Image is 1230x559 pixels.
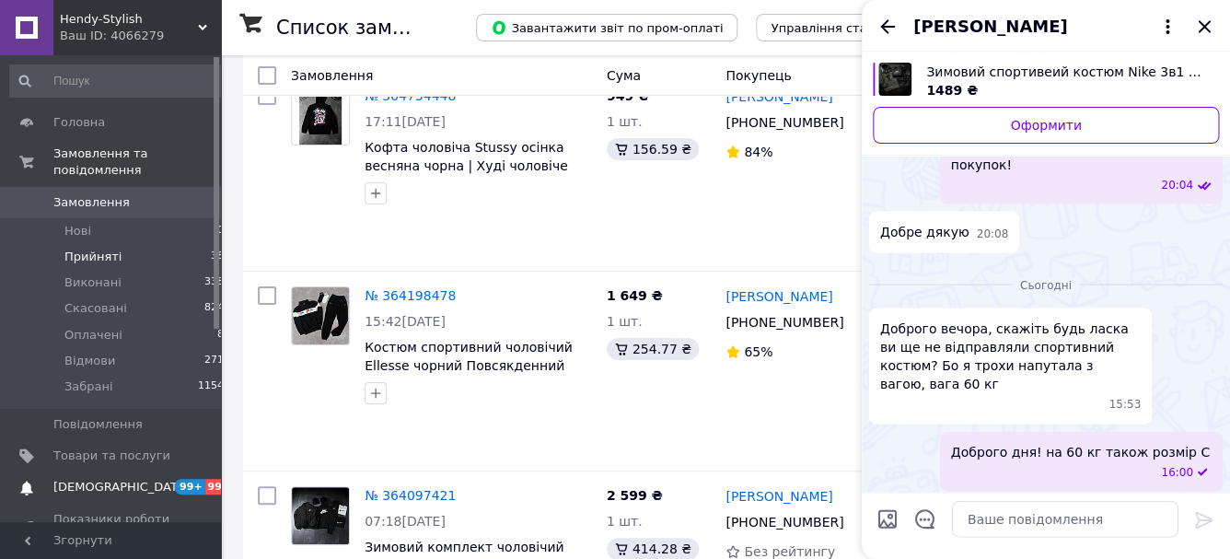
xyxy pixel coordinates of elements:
img: Фото товару [292,287,349,344]
button: Завантажити звіт по пром-оплаті [476,14,737,41]
span: Відмови [64,353,115,369]
span: Управління статусами [771,21,911,35]
span: 338 [204,274,224,291]
span: 824 [204,300,224,317]
div: Ваш ID: 4066279 [60,28,221,44]
span: 15:42[DATE] [365,314,446,329]
span: 99+ [205,479,236,495]
span: Hendy-Stylish [60,11,198,28]
span: 84% [744,145,772,159]
div: 12.10.2025 [869,274,1223,293]
a: Фото товару [291,486,350,545]
h1: Список замовлень [276,17,463,39]
span: 07:18[DATE] [365,514,446,529]
span: Виконані [64,274,122,291]
span: 1 649 ₴ [607,288,663,303]
span: Замовлення [53,194,130,211]
span: Сьогодні [1013,277,1079,293]
input: Пошук [9,64,226,98]
span: Прийняті [64,249,122,265]
span: 1 шт. [607,314,643,329]
span: Замовлення та повідомлення [53,146,221,179]
div: [PHONE_NUMBER] [722,110,847,135]
span: 1 шт. [607,514,643,529]
span: 1154 [198,378,224,395]
a: Переглянути товар [873,63,1219,99]
a: № 364097421 [365,488,456,503]
img: Фото товару [292,487,349,544]
span: Завантажити звіт по пром-оплаті [491,19,723,36]
a: [PERSON_NAME] [725,87,832,106]
span: Повідомлення [53,416,143,433]
span: Скасовані [64,300,127,317]
div: 156.59 ₴ [607,138,699,160]
span: 8 [217,327,224,344]
a: [PERSON_NAME] [725,287,832,306]
span: 99+ [175,479,205,495]
span: 1489 ₴ [926,83,978,98]
img: Фото товару [299,87,342,145]
button: Відкрити шаблони відповідей [913,507,937,530]
img: 6480969164_w640_h640_zimnij-sportivnyj-kostyum.jpg [878,63,911,96]
span: Добре дякую [880,222,969,241]
a: Костюм спортивний чоловічий Ellesse чорний Повсякденний костюм весняний літній кофта на замку + ш... [365,340,574,410]
span: Головна [53,114,105,131]
span: Товари та послуги [53,448,170,464]
span: Доброго вечора, скажіть будь ласка ви ще не відправляли спортивний костюм? Бо я трохи напутала з ... [880,319,1141,392]
span: 65% [744,344,772,359]
a: [PERSON_NAME] [725,487,832,506]
a: Фото товару [291,87,350,146]
span: 949 ₴ [607,88,649,103]
span: [DEMOGRAPHIC_DATA] [53,479,190,495]
span: Доброго дня! на 60 кг також розмір С [951,442,1210,460]
a: Кофта чоловіча Stussy осінка весняна чорна | Худі чоловіче Стуссі весна осінь ЛЮКС якість XXL [365,140,579,210]
button: Закрити [1193,16,1215,38]
span: Cума [607,68,641,83]
span: 271 [204,353,224,369]
div: [PHONE_NUMBER] [722,309,847,335]
span: 16:00 12.10.2025 [1161,464,1193,480]
span: Нові [64,223,91,239]
span: Покупець [725,68,791,83]
span: 20:08 10.10.2025 [977,226,1009,241]
button: [PERSON_NAME] [913,15,1178,39]
button: Управління статусами [756,14,926,41]
span: [PERSON_NAME] [913,15,1067,39]
span: Показники роботи компанії [53,511,170,544]
span: 2 599 ₴ [607,488,663,503]
a: № 364734448 [365,88,456,103]
span: 15:53 12.10.2025 [1109,396,1142,412]
div: 254.77 ₴ [607,338,699,360]
span: 17:11[DATE] [365,114,446,129]
span: 38 [211,249,224,265]
span: 1 шт. [607,114,643,129]
a: № 364198478 [365,288,456,303]
span: Без рейтингу [744,544,835,559]
span: Замовлення [291,68,373,83]
span: 20:04 10.10.2025 [1161,177,1193,192]
div: [PHONE_NUMBER] [722,509,847,535]
a: Фото товару [291,286,350,345]
span: Зимовий спортивеий костюм Nike 3в1 на флісі | Комплект теплий Худі + Штани + Світшот [926,63,1204,81]
span: 0 [217,223,224,239]
span: Оплачені [64,327,122,344]
span: Забрані [64,378,113,395]
button: Назад [876,16,899,38]
a: Оформити [873,107,1219,144]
